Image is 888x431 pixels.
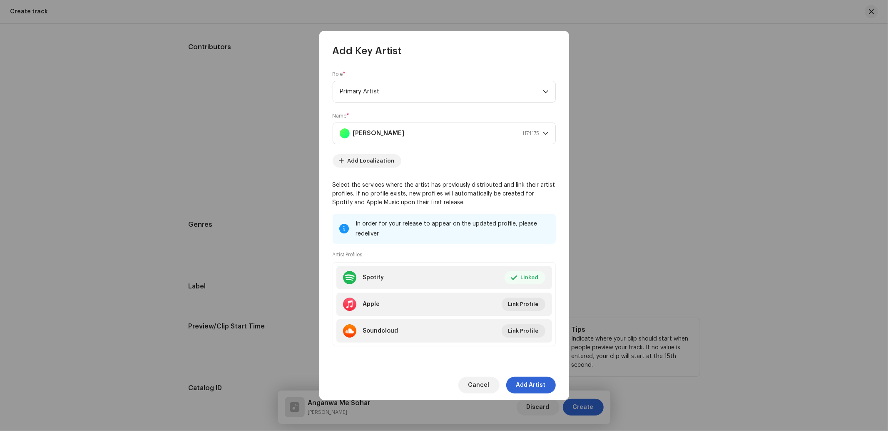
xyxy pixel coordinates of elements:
[543,81,549,102] div: dropdown trigger
[333,44,402,58] span: Add Key Artist
[353,123,405,144] strong: [PERSON_NAME]
[333,71,346,78] label: Role
[508,323,539,339] span: Link Profile
[522,123,540,144] span: 1174175
[363,274,384,281] div: Spotify
[340,123,543,144] span: Khushi Yadav
[468,377,490,393] span: Cancel
[458,377,500,393] button: Cancel
[543,123,549,144] div: dropdown trigger
[363,301,380,308] div: Apple
[348,153,395,169] span: Add Localization
[363,328,398,334] div: Soundcloud
[340,81,543,102] span: Primary Artist
[505,271,545,284] button: Linked
[502,324,545,338] button: Link Profile
[333,154,401,168] button: Add Localization
[508,296,539,313] span: Link Profile
[333,251,363,259] small: Artist Profiles
[333,113,350,119] label: Name
[333,181,556,207] p: Select the services where the artist has previously distributed and link their artist profiles. I...
[521,269,539,286] span: Linked
[356,219,549,239] div: In order for your release to appear on the updated profile, please redeliver
[502,298,545,311] button: Link Profile
[516,377,546,393] span: Add Artist
[506,377,556,393] button: Add Artist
